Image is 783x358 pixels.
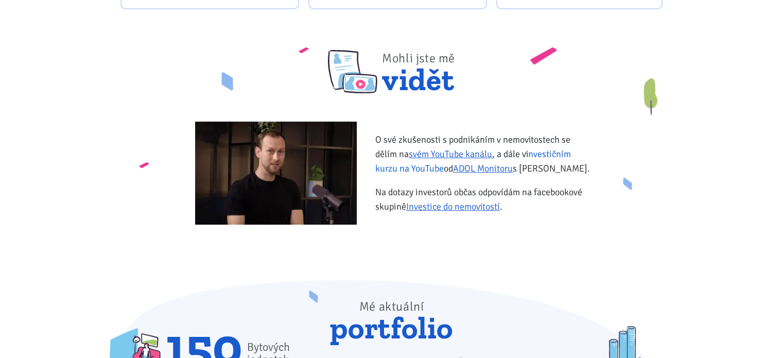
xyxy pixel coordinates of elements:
span: Mé aktuální [359,299,424,314]
span: Mohli jste mě [382,50,455,66]
span: vidět [382,38,455,93]
p: Na dotazy investorů občas odpovídám na facebookové skupině . [375,185,593,214]
span: portfolio [330,286,453,342]
a: ADOL Monitoru [453,163,513,174]
p: O své zkušenosti s podnikáním v nemovitostech se dělím na , a dále v od s [PERSON_NAME]. [375,132,593,176]
a: svém YouTube kanálu [409,148,492,160]
a: Investice do nemovitostí [406,201,500,212]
